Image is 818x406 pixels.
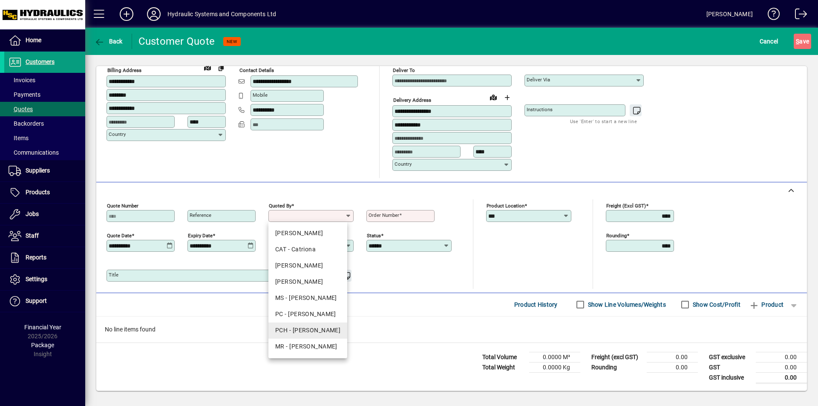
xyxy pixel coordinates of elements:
[92,34,125,49] button: Back
[4,131,85,145] a: Items
[527,107,553,112] mat-label: Instructions
[500,91,514,104] button: Choose address
[705,352,756,362] td: GST exclusive
[796,35,809,48] span: ave
[269,202,291,208] mat-label: Quoted by
[268,225,347,242] mat-option: AL - Allan
[227,39,237,44] span: NEW
[478,362,529,372] td: Total Weight
[789,2,807,29] a: Logout
[478,352,529,362] td: Total Volume
[268,290,347,306] mat-option: MS - Mike
[268,339,347,355] mat-option: MR - Rusty
[275,229,340,238] div: [PERSON_NAME]
[275,310,340,319] div: PC - [PERSON_NAME]
[26,276,47,282] span: Settings
[4,269,85,290] a: Settings
[26,232,39,239] span: Staff
[190,212,211,218] mat-label: Reference
[9,106,33,112] span: Quotes
[761,2,780,29] a: Knowledge Base
[745,297,788,312] button: Product
[275,294,340,302] div: MS - [PERSON_NAME]
[4,182,85,203] a: Products
[647,352,698,362] td: 0.00
[4,225,85,247] a: Staff
[369,212,399,218] mat-label: Order number
[691,300,740,309] label: Show Cost/Profit
[268,274,347,290] mat-option: GS - Glynn
[109,131,126,137] mat-label: Country
[705,362,756,372] td: GST
[487,202,524,208] mat-label: Product location
[587,362,647,372] td: Rounding
[275,326,340,335] div: PCH - [PERSON_NAME]
[586,300,666,309] label: Show Line Volumes/Weights
[4,87,85,102] a: Payments
[26,210,39,217] span: Jobs
[109,272,118,278] mat-label: Title
[26,58,55,65] span: Customers
[268,322,347,339] mat-option: PCH - Petr Chludil
[85,34,132,49] app-page-header-button: Back
[9,77,35,84] span: Invoices
[756,372,807,383] td: 0.00
[9,149,59,156] span: Communications
[570,116,637,126] mat-hint: Use 'Enter' to start a new line
[4,30,85,51] a: Home
[606,232,627,238] mat-label: Rounding
[4,73,85,87] a: Invoices
[706,7,753,21] div: [PERSON_NAME]
[96,317,807,343] div: No line items found
[487,90,500,104] a: View on map
[9,120,44,127] span: Backorders
[756,362,807,372] td: 0.00
[760,35,778,48] span: Cancel
[107,202,138,208] mat-label: Quote number
[587,352,647,362] td: Freight (excl GST)
[188,232,213,238] mat-label: Expiry date
[275,277,340,286] div: [PERSON_NAME]
[31,342,54,348] span: Package
[140,6,167,22] button: Profile
[367,232,381,238] mat-label: Status
[9,135,29,141] span: Items
[26,297,47,304] span: Support
[201,60,214,74] a: View on map
[529,352,580,362] td: 0.0000 M³
[167,7,276,21] div: Hydraulic Systems and Components Ltd
[268,242,347,258] mat-option: CAT - Catriona
[4,291,85,312] a: Support
[794,34,811,49] button: Save
[26,254,46,261] span: Reports
[705,372,756,383] td: GST inclusive
[113,6,140,22] button: Add
[4,102,85,116] a: Quotes
[26,189,50,196] span: Products
[4,116,85,131] a: Backorders
[527,77,550,83] mat-label: Deliver via
[4,247,85,268] a: Reports
[9,91,40,98] span: Payments
[26,37,41,43] span: Home
[107,232,132,238] mat-label: Quote date
[268,306,347,322] mat-option: PC - Paul
[514,298,558,311] span: Product History
[756,352,807,362] td: 0.00
[796,38,799,45] span: S
[4,145,85,160] a: Communications
[275,342,340,351] div: MR - [PERSON_NAME]
[395,161,412,167] mat-label: Country
[94,38,123,45] span: Back
[606,202,646,208] mat-label: Freight (excl GST)
[138,35,215,48] div: Customer Quote
[529,362,580,372] td: 0.0000 Kg
[26,167,50,174] span: Suppliers
[275,245,340,254] div: CAT - Catriona
[749,298,783,311] span: Product
[511,297,561,312] button: Product History
[758,34,781,49] button: Cancel
[4,160,85,181] a: Suppliers
[24,324,61,331] span: Financial Year
[393,67,415,73] mat-label: Deliver To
